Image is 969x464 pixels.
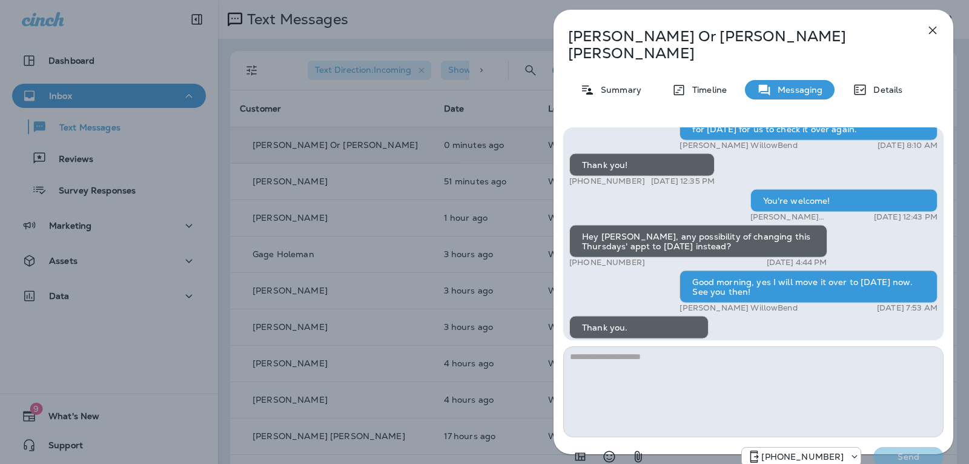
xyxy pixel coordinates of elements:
[680,141,797,150] p: [PERSON_NAME] WillowBend
[568,28,899,62] p: [PERSON_NAME] Or [PERSON_NAME] [PERSON_NAME]
[750,189,938,212] div: You're welcome!
[569,153,715,177] div: Thank you!
[750,212,863,222] p: [PERSON_NAME] WillowBend
[686,85,727,95] p: Timeline
[569,177,645,186] p: [PHONE_NUMBER]
[651,339,709,349] p: [DATE] 1:01 PM
[569,339,645,349] p: [PHONE_NUMBER]
[651,177,715,186] p: [DATE] 12:35 PM
[878,141,938,150] p: [DATE] 8:10 AM
[569,316,709,339] div: Thank you.
[874,212,938,222] p: [DATE] 12:43 PM
[877,303,938,313] p: [DATE] 7:53 AM
[772,85,822,95] p: Messaging
[742,449,861,464] div: +1 (813) 497-4455
[867,85,902,95] p: Details
[595,85,641,95] p: Summary
[680,271,938,303] div: Good morning, yes I will move it over to [DATE] now. See you then!
[761,452,844,462] p: [PHONE_NUMBER]
[569,258,645,267] p: [PHONE_NUMBER]
[767,258,827,267] p: [DATE] 4:44 PM
[569,225,827,258] div: Hey [PERSON_NAME], any possibility of changing this Thursdays' appt to [DATE] instead?
[680,303,797,313] p: [PERSON_NAME] WillowBend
